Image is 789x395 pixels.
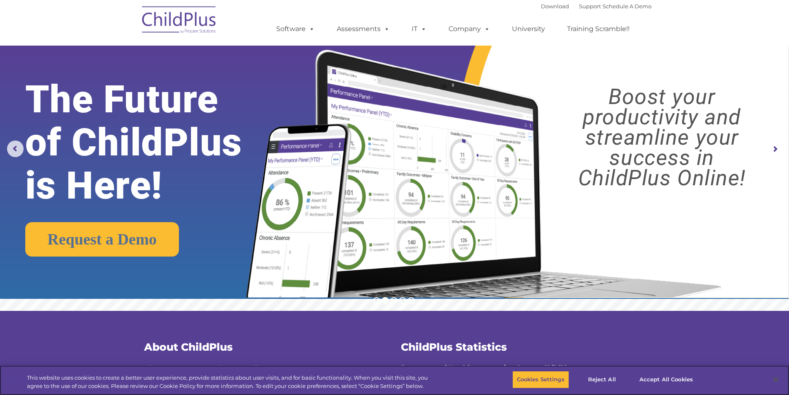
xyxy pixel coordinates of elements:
font: | [541,3,651,10]
a: University [504,21,553,37]
a: Training Scramble!! [559,21,638,37]
a: Company [440,21,498,37]
button: Cookies Settings [512,371,569,388]
a: Schedule A Demo [603,3,651,10]
button: Close [767,371,785,389]
rs-layer: Boost your productivity and streamline your success in ChildPlus Online! [545,87,779,188]
div: This website uses cookies to create a better user experience, provide statistics about user visit... [27,374,434,390]
a: IT [403,21,435,37]
rs-layer: The Future of ChildPlus is Here! [25,78,277,207]
button: Accept All Cookies [635,371,697,388]
img: ChildPlus by Procare Solutions [138,0,221,42]
a: Software [268,21,323,37]
a: Request a Demo [25,222,179,257]
span: The ORIGINAL Head Start software. [144,364,282,373]
span: About ChildPlus [144,341,233,353]
a: Download [541,3,569,10]
span: ChildPlus Statistics [401,341,507,353]
button: Reject All [576,371,628,388]
a: Assessments [328,21,398,37]
strong: Percentage of Head Start agencies that use ChildPlus [401,363,574,371]
a: Support [579,3,601,10]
